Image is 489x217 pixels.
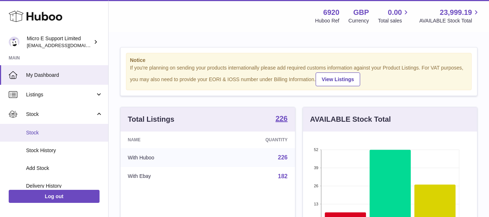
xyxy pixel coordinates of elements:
[26,91,95,98] span: Listings
[26,111,95,118] span: Stock
[26,129,103,136] span: Stock
[26,165,103,172] span: Add Stock
[275,115,287,122] strong: 226
[128,114,174,124] h3: Total Listings
[378,8,410,24] a: 0.00 Total sales
[26,72,103,79] span: My Dashboard
[212,132,295,148] th: Quantity
[314,184,318,188] text: 26
[130,64,468,86] div: If you're planning on sending your products internationally please add required customs informati...
[9,190,100,203] a: Log out
[27,42,106,48] span: [EMAIL_ADDRESS][DOMAIN_NAME]
[314,147,318,152] text: 52
[316,72,360,86] a: View Listings
[349,17,369,24] div: Currency
[378,17,410,24] span: Total sales
[27,35,92,49] div: Micro E Support Limited
[275,115,287,124] a: 226
[26,147,103,154] span: Stock History
[121,148,212,167] td: With Huboo
[314,166,318,170] text: 39
[419,17,480,24] span: AVAILABLE Stock Total
[310,114,391,124] h3: AVAILABLE Stock Total
[121,167,212,186] td: With Ebay
[9,37,20,47] img: contact@micropcsupport.com
[278,173,288,179] a: 182
[121,132,212,148] th: Name
[314,202,318,206] text: 13
[278,154,288,160] a: 226
[130,57,468,64] strong: Notice
[315,17,340,24] div: Huboo Ref
[323,8,340,17] strong: 6920
[388,8,402,17] span: 0.00
[26,183,103,189] span: Delivery History
[419,8,480,24] a: 23,999.19 AVAILABLE Stock Total
[440,8,472,17] span: 23,999.19
[353,8,369,17] strong: GBP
